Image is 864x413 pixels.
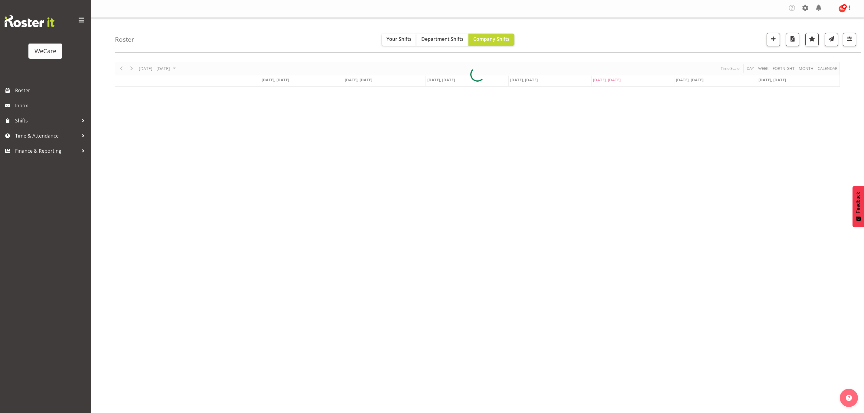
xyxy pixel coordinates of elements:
button: Add a new shift [767,33,780,46]
button: Feedback - Show survey [853,186,864,227]
span: Shifts [15,116,79,125]
img: michelle-thomas11470.jpg [839,5,846,12]
button: Download a PDF of the roster according to the set date range. [786,33,799,46]
button: Highlight an important date within the roster. [805,33,819,46]
img: help-xxl-2.png [846,395,852,401]
img: Rosterit website logo [5,15,54,27]
span: Time & Attendance [15,131,79,140]
button: Company Shifts [468,34,514,46]
button: Department Shifts [416,34,468,46]
span: Feedback [856,192,861,213]
span: Roster [15,86,88,95]
span: Company Shifts [473,36,510,42]
h4: Roster [115,36,134,43]
button: Send a list of all shifts for the selected filtered period to all rostered employees. [825,33,838,46]
button: Filter Shifts [843,33,856,46]
span: Finance & Reporting [15,146,79,155]
span: Department Shifts [421,36,464,42]
button: Your Shifts [382,34,416,46]
span: Inbox [15,101,88,110]
span: Your Shifts [386,36,412,42]
div: WeCare [34,47,56,56]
